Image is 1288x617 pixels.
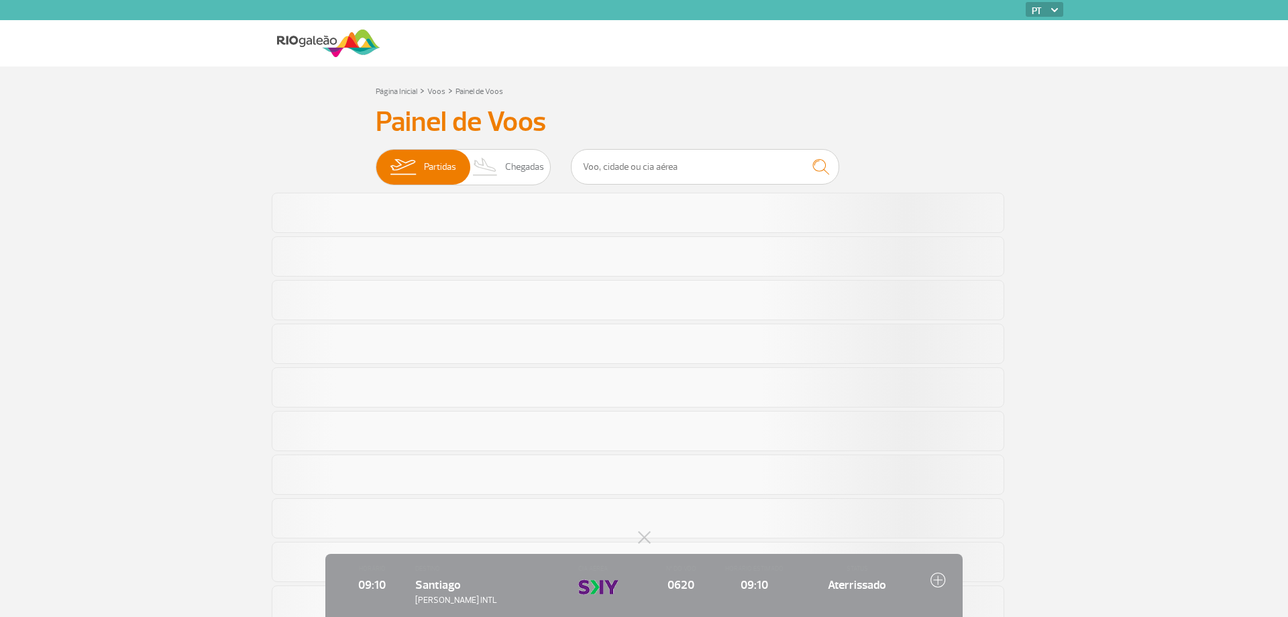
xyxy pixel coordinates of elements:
[376,105,912,139] h3: Painel de Voos
[651,564,711,573] span: Nº DO VOO
[342,576,402,594] span: 09:10
[724,564,784,573] span: HORÁRIO ESTIMADO
[415,577,461,592] span: Santiago
[455,87,503,97] a: Painel de Voos
[571,149,839,185] input: Voo, cidade ou cia aérea
[376,87,417,97] a: Página Inicial
[798,564,917,573] span: STATUS
[342,564,402,573] span: HORÁRIO
[724,576,784,594] span: 09:10
[415,594,565,607] span: [PERSON_NAME] INTL
[578,564,638,573] span: CIA AÉREA
[798,576,917,594] span: Aterrissado
[651,576,711,594] span: 0620
[505,150,544,185] span: Chegadas
[424,150,456,185] span: Partidas
[420,83,425,98] a: >
[382,150,424,185] img: slider-embarque
[415,564,565,573] span: DESTINO
[427,87,445,97] a: Voos
[466,150,505,185] img: slider-desembarque
[448,83,453,98] a: >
